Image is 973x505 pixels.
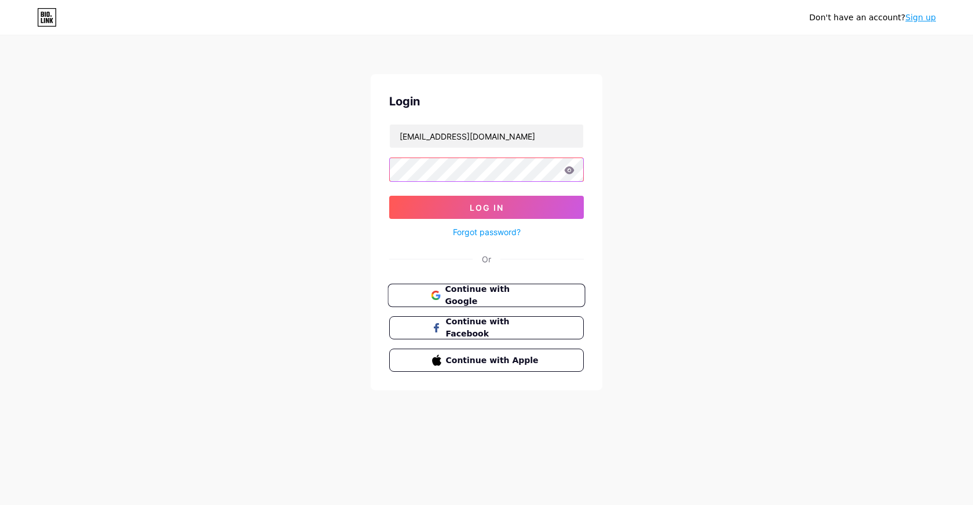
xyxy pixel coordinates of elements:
a: Sign up [905,13,936,22]
button: Continue with Google [387,284,585,308]
a: Forgot password? [453,226,521,238]
div: Login [389,93,584,110]
input: Username [390,125,583,148]
span: Continue with Google [445,283,542,308]
span: Log In [470,203,504,213]
span: Continue with Facebook [446,316,542,340]
span: Continue with Apple [446,354,542,367]
div: Or [482,253,491,265]
div: Don't have an account? [809,12,936,24]
button: Continue with Facebook [389,316,584,339]
a: Continue with Google [389,284,584,307]
button: Continue with Apple [389,349,584,372]
button: Log In [389,196,584,219]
